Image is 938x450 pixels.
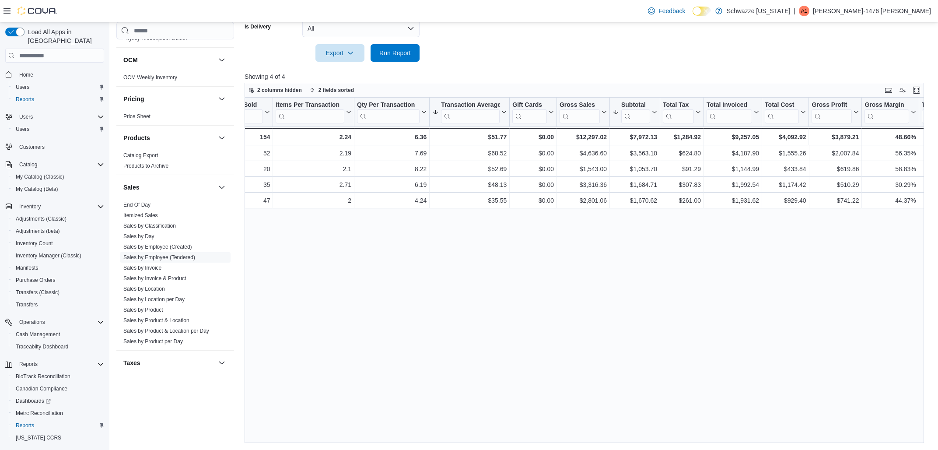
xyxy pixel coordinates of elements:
[123,338,183,345] a: Sales by Product per Day
[12,396,104,406] span: Dashboards
[16,359,41,369] button: Reports
[116,200,234,350] div: Sales
[217,55,227,65] button: OCM
[315,44,364,62] button: Export
[245,85,305,95] button: 2 columns hidden
[16,126,29,133] span: Users
[2,111,108,123] button: Users
[727,6,791,16] p: Schwazze [US_STATE]
[12,287,104,298] span: Transfers (Classic)
[2,358,108,370] button: Reports
[19,113,33,120] span: Users
[658,7,685,15] span: Feedback
[12,172,104,182] span: My Catalog (Classic)
[883,85,894,95] button: Keyboard shortcuts
[16,96,34,103] span: Reports
[9,370,108,383] button: BioTrack Reconciliation
[123,223,176,229] a: Sales by Classification
[16,277,56,284] span: Purchase Orders
[123,359,140,367] h3: Taxes
[123,296,185,303] span: Sales by Location per Day
[12,238,56,249] a: Inventory Count
[693,7,711,16] input: Dark Mode
[123,183,140,192] h3: Sales
[217,358,227,368] button: Taxes
[9,171,108,183] button: My Catalog (Classic)
[12,371,74,382] a: BioTrack Reconciliation
[12,82,104,92] span: Users
[16,201,44,212] button: Inventory
[801,6,808,16] span: A1
[12,275,104,285] span: Purchase Orders
[9,341,108,353] button: Traceabilty Dashboard
[12,226,63,236] a: Adjustments (beta)
[276,132,351,142] div: 2.24
[12,214,104,224] span: Adjustments (Classic)
[12,420,104,431] span: Reports
[123,233,154,239] a: Sales by Day
[123,359,215,367] button: Taxes
[2,200,108,213] button: Inventory
[12,250,85,261] a: Inventory Manager (Classic)
[302,20,420,37] button: All
[16,159,41,170] button: Catalog
[123,202,150,208] a: End Of Day
[16,159,104,170] span: Catalog
[357,132,427,142] div: 6.36
[9,432,108,444] button: [US_STATE] CCRS
[812,132,859,142] div: $3,879.21
[9,183,108,195] button: My Catalog (Beta)
[911,85,922,95] button: Enter fullscreen
[612,132,657,142] div: $7,972.13
[16,385,67,392] span: Canadian Compliance
[12,82,33,92] a: Users
[12,299,104,310] span: Transfers
[245,72,931,81] p: Showing 4 of 4
[16,373,70,380] span: BioTrack Reconciliation
[9,407,108,419] button: Metrc Reconciliation
[123,265,161,271] a: Sales by Invoice
[12,420,38,431] a: Reports
[123,327,209,334] span: Sales by Product & Location per Day
[9,274,108,286] button: Purchase Orders
[16,317,104,327] span: Operations
[16,112,104,122] span: Users
[16,331,60,338] span: Cash Management
[232,132,270,142] div: 154
[16,252,81,259] span: Inventory Manager (Classic)
[123,113,150,120] span: Price Sheet
[9,237,108,250] button: Inventory Count
[9,383,108,395] button: Canadian Compliance
[116,111,234,125] div: Pricing
[9,328,108,341] button: Cash Management
[123,134,150,142] h3: Products
[123,74,177,81] span: OCM Weekly Inventory
[245,23,271,30] label: Is Delivery
[123,183,215,192] button: Sales
[12,172,68,182] a: My Catalog (Classic)
[12,287,63,298] a: Transfers (Classic)
[123,113,150,120] a: Price Sheet
[12,250,104,261] span: Inventory Manager (Classic)
[318,87,354,94] span: 2 fields sorted
[123,285,165,292] span: Sales by Location
[19,161,37,168] span: Catalog
[9,81,108,93] button: Users
[217,182,227,193] button: Sales
[123,317,189,323] a: Sales by Product & Location
[123,244,192,250] a: Sales by Employee (Created)
[321,44,359,62] span: Export
[644,2,689,20] a: Feedback
[116,150,234,175] div: Products
[123,328,209,334] a: Sales by Product & Location per Day
[9,250,108,262] button: Inventory Manager (Classic)
[12,184,104,194] span: My Catalog (Beta)
[16,141,104,152] span: Customers
[123,56,215,64] button: OCM
[707,132,759,142] div: $9,257.05
[123,254,195,260] a: Sales by Employee (Tendered)
[217,94,227,104] button: Pricing
[799,6,809,16] div: Allyson-1476 Miller
[123,152,158,159] span: Catalog Export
